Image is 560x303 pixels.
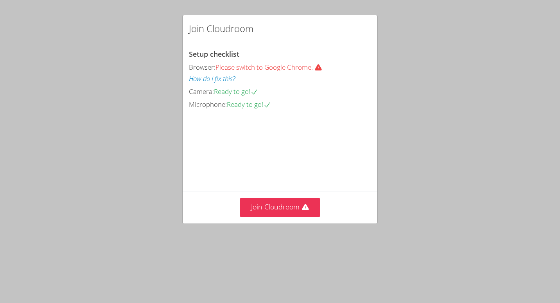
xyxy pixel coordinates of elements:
span: Setup checklist [189,49,239,59]
span: Microphone: [189,100,227,109]
span: Browser: [189,63,215,72]
span: Ready to go! [214,87,258,96]
button: How do I fix this? [189,73,235,85]
span: Ready to go! [227,100,271,109]
span: Camera: [189,87,214,96]
h2: Join Cloudroom [189,22,253,36]
span: Please switch to Google Chrome. [215,63,328,72]
button: Join Cloudroom [240,198,320,217]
